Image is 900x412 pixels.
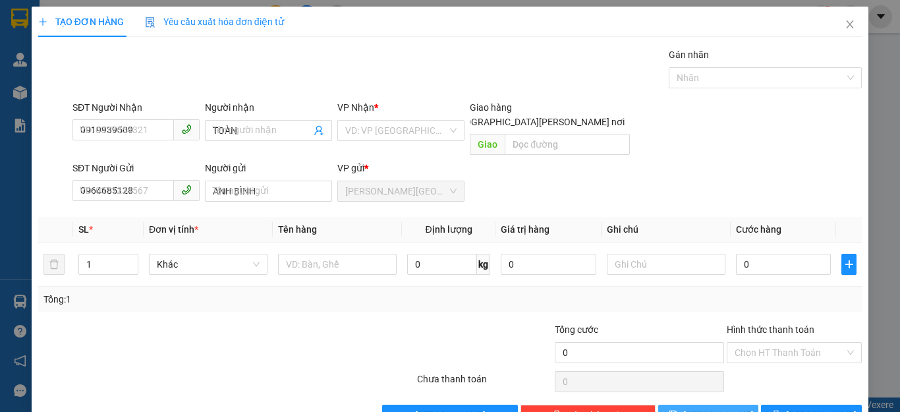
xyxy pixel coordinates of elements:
span: SL [78,224,89,235]
span: close [845,19,855,30]
span: Quảng Sơn [345,181,457,201]
input: VD: Bàn, Ghế [278,254,397,275]
div: SĐT Người Nhận [72,100,200,115]
span: phone [181,185,192,195]
button: delete [43,254,65,275]
button: plus [841,254,857,275]
span: Khác [157,254,260,274]
div: Người gửi [205,161,332,175]
input: Ghi Chú [607,254,725,275]
span: TẠO ĐƠN HÀNG [38,16,124,27]
span: Đơn vị tính [149,224,198,235]
input: 0 [501,254,596,275]
input: Dọc đường [505,134,630,155]
span: phone [181,124,192,134]
button: Close [831,7,868,44]
span: VP Nhận [337,102,374,113]
span: user-add [314,125,324,136]
div: VP gửi [337,161,464,175]
span: Yêu cầu xuất hóa đơn điện tử [145,16,284,27]
div: Tổng: 1 [43,292,349,307]
span: Giao hàng [470,102,512,113]
span: plus [38,17,47,26]
th: Ghi chú [602,217,731,243]
span: kg [477,254,490,275]
span: Định lượng [425,224,472,235]
div: Chưa thanh toán [416,372,553,395]
div: Người nhận [205,100,332,115]
span: Giao [470,134,505,155]
img: icon [145,17,155,28]
span: [GEOGRAPHIC_DATA][PERSON_NAME] nơi [445,115,630,129]
label: Hình thức thanh toán [727,324,814,335]
span: Giá trị hàng [501,224,549,235]
div: SĐT Người Gửi [72,161,200,175]
label: Gán nhãn [669,49,709,60]
span: Tên hàng [278,224,317,235]
span: Tổng cước [555,324,598,335]
span: Cước hàng [736,224,781,235]
span: plus [842,259,856,270]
